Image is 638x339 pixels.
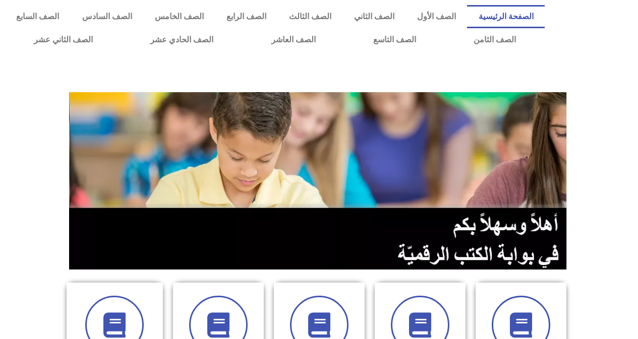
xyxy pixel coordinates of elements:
a: الصف الخامس [143,5,215,28]
a: الصف الثالث [277,5,342,28]
a: الصف الثاني عشر [5,28,122,51]
a: الصف الثامن [445,28,545,51]
a: الصف الحادي عشر [122,28,242,51]
a: الصف الثاني [342,5,405,28]
a: الصف العاشر [243,28,344,51]
a: الصف التاسع [344,28,445,51]
a: الصف الرابع [215,5,277,28]
a: الصف السادس [71,5,143,28]
a: الصف السابع [5,5,71,28]
a: الصفحة الرئيسية [467,5,545,28]
a: الصف الأول [405,5,467,28]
